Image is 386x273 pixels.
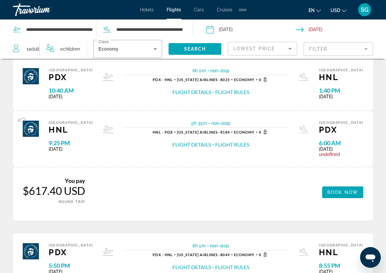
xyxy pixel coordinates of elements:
[172,141,211,148] button: Flight Details
[327,190,358,195] span: Book now
[331,8,340,13] span: USD
[172,264,211,271] button: Flight Details
[259,77,269,82] span: 0
[177,130,220,134] span: [US_STATE] Airlines -
[319,247,363,257] span: HNL
[259,129,269,135] span: 0
[309,6,321,15] button: Change language
[211,121,230,126] span: non-stop
[60,44,80,53] span: 0
[169,43,221,55] button: Search
[309,8,315,13] span: en
[361,6,368,13] span: SG
[49,68,93,72] span: [GEOGRAPHIC_DATA]
[217,7,232,12] a: Cruises
[319,68,363,72] span: [GEOGRAPHIC_DATA]
[234,253,255,257] span: Economy
[49,94,93,99] span: [DATE]
[210,68,229,73] span: non-stop
[29,46,40,52] span: Adult
[319,94,363,99] span: [DATE]
[259,252,269,257] span: 0
[215,264,249,271] button: Flight Rules
[296,20,386,39] button: Return date: May 26, 2026
[215,89,249,96] button: Flight Rules
[215,141,249,148] button: Flight Rules
[193,68,206,73] span: 6h 0m
[177,253,230,257] span: 8049
[177,77,230,82] span: 8025
[6,39,87,59] button: Travelers: 1 adult, 0 children
[27,44,40,53] span: 1
[233,46,275,51] span: Lowest Price
[49,243,93,247] span: [GEOGRAPHIC_DATA]
[319,262,363,269] span: 8:55 PM
[153,130,173,134] span: HNL - PDX
[59,200,86,204] span: ROUND TRIP
[356,3,373,17] button: User Menu
[23,177,85,184] div: You pay
[319,147,363,152] span: [DATE]
[177,77,220,82] span: [US_STATE] Airlines -
[319,87,363,94] span: 1:40 PM
[234,130,255,134] span: Economy
[319,243,363,247] span: [GEOGRAPHIC_DATA]
[177,130,230,134] span: 8184
[49,139,93,147] span: 9:25 PM
[172,89,211,96] button: Flight Details
[140,7,154,12] a: Hotels
[49,121,93,125] span: [GEOGRAPHIC_DATA]
[206,20,296,39] button: Depart date: May 17, 2026
[319,152,363,157] span: undefined
[99,46,118,52] span: Economy
[239,5,246,15] button: Extra navigation items
[331,6,346,15] button: Change currency
[319,72,363,82] span: HNL
[360,247,381,268] iframe: Button to launch messaging window
[167,7,181,12] a: Flights
[319,121,363,125] span: [GEOGRAPHIC_DATA]
[63,46,80,52] span: Children
[99,40,109,44] mat-label: Class
[191,121,207,126] span: 5h 35m
[322,186,363,198] button: Book now
[23,184,85,197] div: $617.40 USD
[153,253,173,257] span: PDX - HNL
[210,243,229,248] span: non-stop
[319,139,363,147] span: 6:00 AM
[49,72,93,82] span: PDX
[194,7,204,12] a: Cars
[153,77,173,82] span: PDX - HNL
[49,87,93,94] span: 10:40 AM
[13,1,78,18] a: Travorium
[49,125,93,135] span: HNL
[234,77,255,82] span: Economy
[177,253,220,257] span: [US_STATE] Airlines -
[49,262,93,269] span: 5:50 PM
[233,45,292,53] mat-select: Sort by
[193,243,206,248] span: 6h 5m
[49,147,93,152] span: [DATE]
[319,125,363,135] span: PDX
[184,46,206,52] span: Search
[49,247,93,257] span: PDX
[304,42,373,56] button: Filter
